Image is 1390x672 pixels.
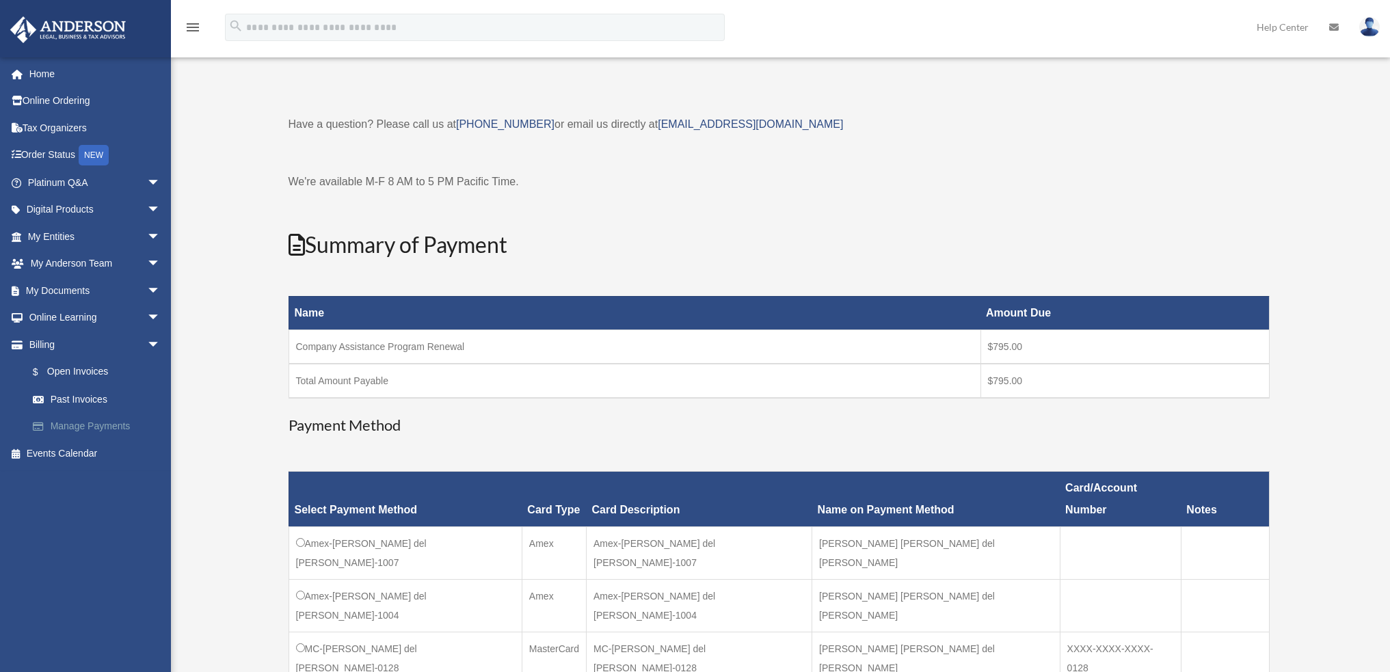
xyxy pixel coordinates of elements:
p: Have a question? Please call us at or email us directly at [289,115,1270,134]
a: Tax Organizers [10,114,181,142]
td: Amex-[PERSON_NAME] del [PERSON_NAME]-1007 [289,527,522,580]
a: Digital Productsarrow_drop_down [10,196,181,224]
th: Notes [1181,472,1269,527]
div: NEW [79,145,109,165]
td: [PERSON_NAME] [PERSON_NAME] del [PERSON_NAME] [812,580,1060,632]
h2: Summary of Payment [289,230,1270,260]
i: menu [185,19,201,36]
a: Past Invoices [19,386,181,413]
th: Card Type [522,472,586,527]
a: Manage Payments [19,413,181,440]
th: Name on Payment Method [812,472,1060,527]
h3: Payment Method [289,415,1270,436]
span: arrow_drop_down [147,331,174,359]
a: menu [185,24,201,36]
td: Company Assistance Program Renewal [289,330,980,364]
span: arrow_drop_down [147,169,174,197]
th: Name [289,296,980,330]
td: Amex-[PERSON_NAME] del [PERSON_NAME]-1004 [289,580,522,632]
a: Platinum Q&Aarrow_drop_down [10,169,181,196]
td: [PERSON_NAME] [PERSON_NAME] del [PERSON_NAME] [812,527,1060,580]
a: My Documentsarrow_drop_down [10,277,181,304]
span: arrow_drop_down [147,196,174,224]
span: arrow_drop_down [147,223,174,251]
td: Amex-[PERSON_NAME] del [PERSON_NAME]-1007 [587,527,812,580]
th: Amount Due [980,296,1269,330]
span: arrow_drop_down [147,304,174,332]
td: Total Amount Payable [289,364,980,398]
a: Billingarrow_drop_down [10,331,181,358]
a: [EMAIL_ADDRESS][DOMAIN_NAME] [658,118,843,130]
a: [PHONE_NUMBER] [456,118,554,130]
a: $Open Invoices [19,358,174,386]
a: Order StatusNEW [10,142,181,170]
th: Card Description [587,472,812,527]
th: Card/Account Number [1060,472,1181,527]
a: Home [10,60,181,88]
p: We're available M-F 8 AM to 5 PM Pacific Time. [289,172,1270,191]
span: arrow_drop_down [147,277,174,305]
img: User Pic [1359,17,1380,37]
a: Events Calendar [10,440,181,467]
td: $795.00 [980,330,1269,364]
a: My Anderson Teamarrow_drop_down [10,250,181,278]
img: Anderson Advisors Platinum Portal [6,16,130,43]
a: My Entitiesarrow_drop_down [10,223,181,250]
span: $ [40,364,47,381]
th: Select Payment Method [289,472,522,527]
a: Online Learningarrow_drop_down [10,304,181,332]
td: Amex [522,580,586,632]
td: Amex [522,527,586,580]
td: Amex-[PERSON_NAME] del [PERSON_NAME]-1004 [587,580,812,632]
span: arrow_drop_down [147,250,174,278]
a: Online Ordering [10,88,181,115]
i: search [228,18,243,33]
td: $795.00 [980,364,1269,398]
